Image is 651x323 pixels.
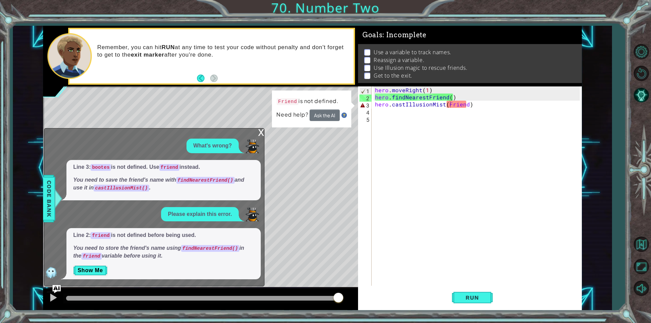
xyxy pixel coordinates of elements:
button: Back [197,75,210,82]
button: Shift+Enter: Run current code. [452,286,493,309]
span: : Incomplete [382,31,426,39]
span: Run [459,294,486,301]
div: 2 [359,95,372,102]
img: Hint [341,113,347,118]
code: castIllusionMist() [94,185,149,191]
p: Use а variable to track names. [374,48,451,56]
button: Next [210,75,218,82]
p: Line 3: is not defined. Use instead. [73,163,254,171]
p: is not defined. [277,97,338,106]
button: Back to Map [631,235,651,254]
div: 3 [359,102,372,109]
button: Maximize Browser [631,257,651,277]
p: Remember, you can hit at any time to test your code without penalty and don't forget to get to th... [97,44,349,59]
code: friend [91,232,111,239]
button: Ask the AI [310,109,340,121]
div: 1 [360,87,372,95]
span: Goals [362,31,427,39]
strong: RUN [162,44,175,51]
p: Use Illusion magic to rescue friends. [374,64,467,72]
img: Player [245,140,259,153]
em: You need to store the friend's name using in the variable before using it. [73,245,244,259]
code: friend [159,164,180,171]
div: x [258,128,264,135]
p: Please explain this error. [168,210,232,218]
img: Player [245,208,259,221]
button: Level Options [631,42,651,61]
button: Ask AI [53,285,61,293]
code: bootes [91,164,111,171]
div: 5 [359,116,372,123]
code: findNearestFriend() [176,177,235,184]
em: You need to save the friend's name with and use it in . [73,177,244,190]
button: Show Me [73,265,107,276]
code: findNearestFriend() [181,245,239,252]
button: Restart Level [631,63,651,83]
strong: exit marker [131,52,164,58]
p: What's wrong? [193,142,232,150]
p: Reassign a variable. [374,56,424,64]
code: friend [81,253,102,260]
button: AI Hint [631,85,651,105]
span: Need help? [276,111,310,118]
a: Back to Map [631,234,651,256]
span: Code Bank [44,178,55,219]
button: Mute [631,279,651,298]
button: Ctrl + P: Play [46,291,60,305]
div: 4 [359,109,372,116]
code: Friend [277,98,298,105]
p: Line 2: is not defined before being used. [73,231,254,239]
img: AI [44,266,58,279]
p: Get to the exit. [374,72,412,79]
